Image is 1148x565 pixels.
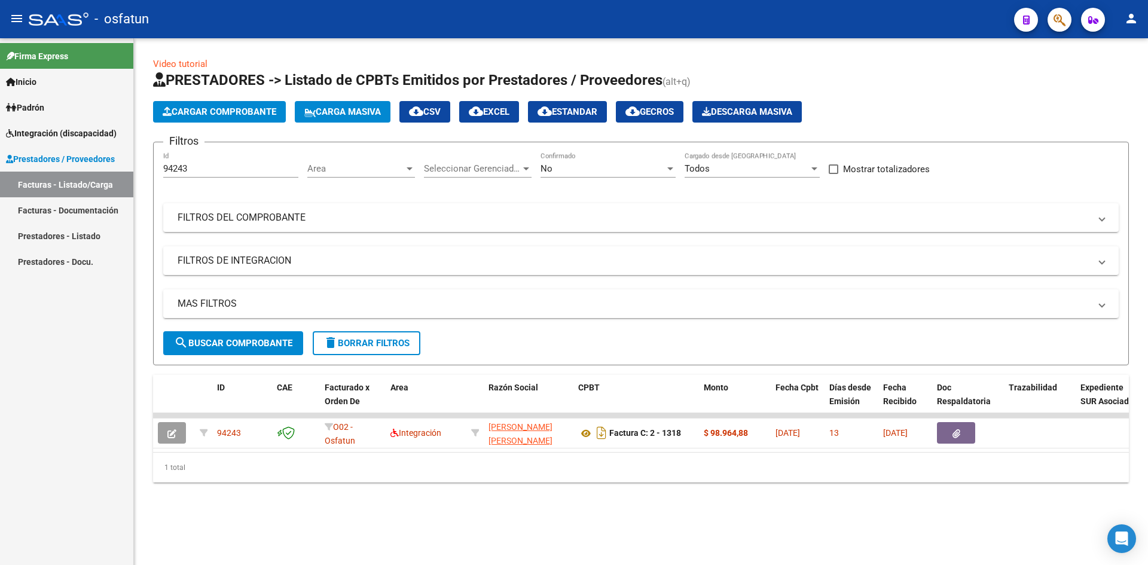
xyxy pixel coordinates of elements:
mat-expansion-panel-header: FILTROS DE INTEGRACION [163,246,1119,275]
span: Todos [685,163,710,174]
span: PRESTADORES -> Listado de CPBTs Emitidos por Prestadores / Proveedores [153,72,662,88]
span: - osfatun [94,6,149,32]
span: Descarga Masiva [702,106,792,117]
span: Mostrar totalizadores [843,162,930,176]
span: Integración [390,428,441,438]
span: Seleccionar Gerenciador [424,163,521,174]
div: Open Intercom Messenger [1107,524,1136,553]
button: Cargar Comprobante [153,101,286,123]
mat-icon: cloud_download [538,104,552,118]
span: [DATE] [775,428,800,438]
span: Integración (discapacidad) [6,127,117,140]
datatable-header-cell: Expediente SUR Asociado [1076,375,1141,427]
span: Inicio [6,75,36,88]
span: Carga Masiva [304,106,381,117]
span: Prestadores / Proveedores [6,152,115,166]
button: Buscar Comprobante [163,331,303,355]
span: CAE [277,383,292,392]
span: Fecha Cpbt [775,383,819,392]
datatable-header-cell: Razón Social [484,375,573,427]
button: Estandar [528,101,607,123]
datatable-header-cell: CPBT [573,375,699,427]
span: Facturado x Orden De [325,383,370,406]
button: CSV [399,101,450,123]
datatable-header-cell: Doc Respaldatoria [932,375,1004,427]
span: EXCEL [469,106,509,117]
mat-icon: cloud_download [469,104,483,118]
strong: $ 98.964,88 [704,428,748,438]
mat-panel-title: FILTROS DEL COMPROBANTE [178,211,1090,224]
button: EXCEL [459,101,519,123]
mat-expansion-panel-header: MAS FILTROS [163,289,1119,318]
span: (alt+q) [662,76,691,87]
button: Borrar Filtros [313,331,420,355]
span: O02 - Osfatun Propio [325,422,355,459]
datatable-header-cell: Facturado x Orden De [320,375,386,427]
div: 27239461854 [488,420,569,445]
datatable-header-cell: Area [386,375,466,427]
button: Carga Masiva [295,101,390,123]
h3: Filtros [163,133,204,149]
span: No [541,163,552,174]
datatable-header-cell: Fecha Cpbt [771,375,825,427]
span: Días desde Emisión [829,383,871,406]
span: Firma Express [6,50,68,63]
span: Expediente SUR Asociado [1080,383,1134,406]
mat-icon: delete [323,335,338,350]
span: 13 [829,428,839,438]
i: Descargar documento [594,423,609,442]
span: Area [390,383,408,392]
div: 1 total [153,453,1129,482]
span: [PERSON_NAME] [PERSON_NAME] [488,422,552,445]
mat-panel-title: MAS FILTROS [178,297,1090,310]
span: Trazabilidad [1009,383,1057,392]
datatable-header-cell: Fecha Recibido [878,375,932,427]
datatable-header-cell: Trazabilidad [1004,375,1076,427]
span: ID [217,383,225,392]
span: Padrón [6,101,44,114]
a: Video tutorial [153,59,207,69]
mat-icon: person [1124,11,1138,26]
mat-expansion-panel-header: FILTROS DEL COMPROBANTE [163,203,1119,232]
span: Cargar Comprobante [163,106,276,117]
span: 94243 [217,428,241,438]
span: Fecha Recibido [883,383,917,406]
datatable-header-cell: Monto [699,375,771,427]
span: [DATE] [883,428,908,438]
mat-icon: cloud_download [409,104,423,118]
span: Borrar Filtros [323,338,410,349]
span: Area [307,163,404,174]
span: Buscar Comprobante [174,338,292,349]
mat-icon: menu [10,11,24,26]
span: CPBT [578,383,600,392]
datatable-header-cell: CAE [272,375,320,427]
datatable-header-cell: ID [212,375,272,427]
span: Estandar [538,106,597,117]
span: CSV [409,106,441,117]
span: Razón Social [488,383,538,392]
mat-icon: cloud_download [625,104,640,118]
datatable-header-cell: Días desde Emisión [825,375,878,427]
strong: Factura C: 2 - 1318 [609,429,681,438]
span: Doc Respaldatoria [937,383,991,406]
button: Gecros [616,101,683,123]
app-download-masive: Descarga masiva de comprobantes (adjuntos) [692,101,802,123]
mat-icon: search [174,335,188,350]
button: Descarga Masiva [692,101,802,123]
mat-panel-title: FILTROS DE INTEGRACION [178,254,1090,267]
span: Monto [704,383,728,392]
span: Gecros [625,106,674,117]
